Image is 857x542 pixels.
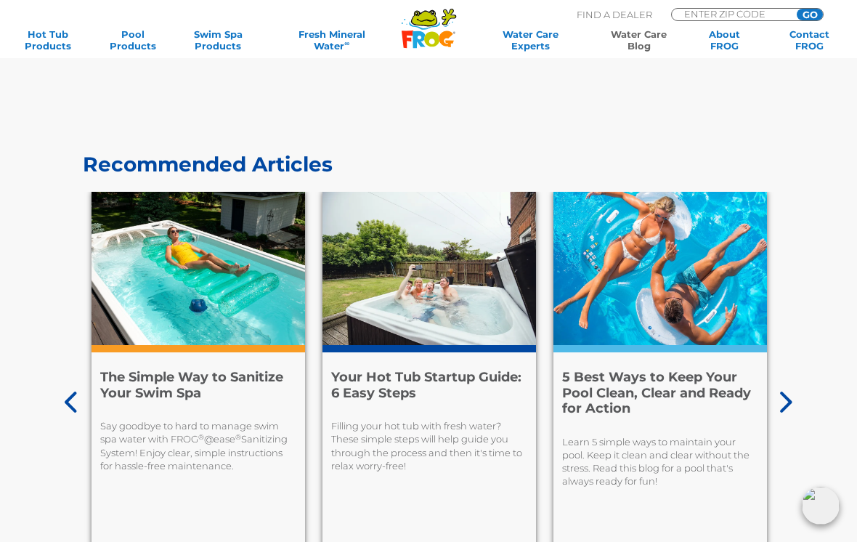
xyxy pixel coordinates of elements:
[322,192,536,345] img: Four friends taking a selfie in an outdoor hot tub on a backyard deck.
[15,28,81,52] a: Hot TubProducts
[270,28,394,52] a: Fresh MineralWater∞
[198,433,204,441] sup: ®
[344,39,349,47] sup: ∞
[474,28,587,52] a: Water CareExperts
[562,370,758,417] h4: 5 Best Ways to Keep Your Pool Clean, Clear and Ready for Action
[83,153,774,177] h2: Recommended Articles
[100,370,296,401] h4: The Simple Way to Sanitize Your Swim Spa
[683,9,781,19] input: Zip Code Form
[99,28,166,52] a: PoolProducts
[776,28,842,52] a: ContactFROG
[562,435,758,488] p: Learn 5 simple ways to maintain your pool. Keep it clean and clear without the stress. Read this ...
[235,433,241,441] sup: ®
[577,8,652,21] p: Find A Dealer
[185,28,251,52] a: Swim SpaProducts
[606,28,672,52] a: Water CareBlog
[100,419,296,472] p: Say goodbye to hard to manage swim spa water with FROG @ease Sanitizing System! Enjoy clear, simp...
[691,28,758,52] a: AboutFROG
[331,370,527,401] h4: Your Hot Tub Startup Guide: 6 Easy Steps
[331,419,527,472] p: Filling your hot tub with fresh water? These simple steps will help guide you through the process...
[797,9,823,20] input: GO
[802,487,840,525] img: openIcon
